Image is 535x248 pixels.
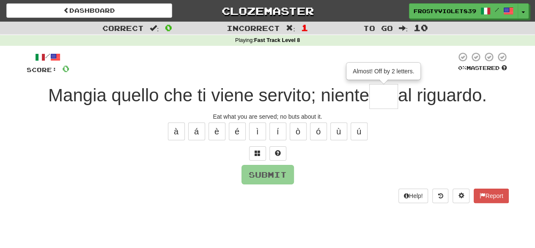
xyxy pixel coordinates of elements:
span: : [398,25,408,32]
button: ó [310,123,327,140]
span: To go [363,24,392,32]
button: é [229,123,246,140]
button: Round history (alt+y) [432,189,448,203]
strong: Fast Track Level 8 [254,37,300,43]
a: Dashboard [6,3,172,18]
div: Mastered [456,64,509,72]
span: 1 [301,22,308,33]
span: Mangia quello che ti viene servito; niente [48,85,369,105]
span: Incorrect [227,24,280,32]
button: Switch sentence to multiple choice alt+p [249,146,266,161]
button: ú [351,123,368,140]
span: Correct [102,24,144,32]
button: á [188,123,205,140]
span: Score: [27,66,57,73]
span: 0 % [458,64,466,71]
button: ì [249,123,266,140]
button: à [168,123,185,140]
span: 10 [414,22,428,33]
span: / [495,7,499,13]
a: FrostyViolet8395 / [409,3,518,19]
div: Eat what you are served; no buts about it. [27,112,509,121]
span: : [286,25,295,32]
button: Help! [398,189,428,203]
button: è [209,123,225,140]
span: 0 [165,22,172,33]
span: 0 [62,63,69,74]
button: Report [474,189,508,203]
span: FrostyViolet8395 [414,7,476,15]
span: : [150,25,159,32]
div: / [27,52,69,62]
button: ò [290,123,307,140]
button: Submit [241,165,294,184]
button: í [269,123,286,140]
span: al riguardo. [398,85,487,105]
span: Almost! Off by 2 letters. [353,68,414,75]
a: Clozemaster [185,3,351,18]
button: ù [330,123,347,140]
button: Single letter hint - you only get 1 per sentence and score half the points! alt+h [269,146,286,161]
